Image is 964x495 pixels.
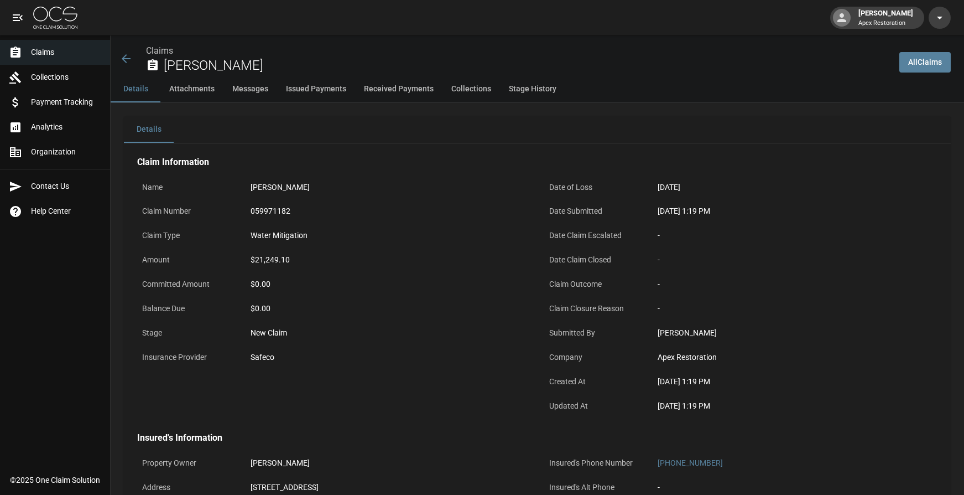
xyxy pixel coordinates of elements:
[164,58,890,74] h2: [PERSON_NAME]
[442,76,500,102] button: Collections
[251,254,290,266] div: $21,249.10
[544,225,644,246] p: Date Claim Escalated
[544,347,644,368] p: Company
[31,71,101,83] span: Collections
[544,452,644,474] p: Insured's Phone Number
[137,225,237,246] p: Claim Type
[899,52,951,73] a: AllClaims
[500,76,565,102] button: Stage History
[658,327,933,339] div: [PERSON_NAME]
[658,458,723,467] a: [PHONE_NUMBER]
[544,200,644,222] p: Date Submitted
[658,279,933,290] div: -
[658,230,933,241] div: -
[137,432,937,444] h4: Insured's Information
[277,76,355,102] button: Issued Payments
[223,76,277,102] button: Messages
[544,249,644,271] p: Date Claim Closed
[10,475,100,486] div: © 2025 One Claim Solution
[146,45,173,56] a: Claims
[137,452,237,474] p: Property Owner
[251,205,290,217] div: 059971182
[251,182,310,193] div: [PERSON_NAME]
[658,205,933,217] div: [DATE] 1:19 PM
[658,400,933,412] div: [DATE] 1:19 PM
[544,298,644,319] p: Claim Closure Reason
[160,76,223,102] button: Attachments
[33,7,77,29] img: ocs-logo-white-transparent.png
[658,182,680,193] div: [DATE]
[31,146,101,158] span: Organization
[658,254,933,266] div: -
[251,279,526,290] div: $0.00
[111,76,160,102] button: Details
[124,116,951,143] div: details tabs
[544,322,644,344] p: Submitted By
[137,322,237,344] p: Stage
[251,352,274,363] div: Safeco
[31,96,101,108] span: Payment Tracking
[7,7,29,29] button: open drawer
[858,19,913,28] p: Apex Restoration
[137,298,237,319] p: Balance Due
[124,116,174,143] button: Details
[544,395,644,417] p: Updated At
[251,327,526,339] div: New Claim
[251,482,345,493] div: [STREET_ADDRESS]
[137,177,237,198] p: Name
[658,303,933,314] div: -
[31,47,101,58] span: Claims
[137,200,237,222] p: Claim Number
[31,205,101,217] span: Help Center
[544,371,644,393] p: Created At
[658,376,933,388] div: [DATE] 1:19 PM
[854,8,918,28] div: [PERSON_NAME]
[137,274,237,295] p: Committed Amount
[31,121,101,133] span: Analytics
[251,457,310,469] div: [PERSON_NAME]
[658,482,660,493] div: -
[544,274,644,295] p: Claim Outcome
[251,303,526,314] div: $0.00
[658,352,933,363] div: Apex Restoration
[137,347,237,368] p: Insurance Provider
[146,44,890,58] nav: breadcrumb
[137,157,937,168] h4: Claim Information
[31,181,101,192] span: Contact Us
[355,76,442,102] button: Received Payments
[111,76,964,102] div: anchor tabs
[251,230,308,241] div: Water Mitigation
[137,249,237,271] p: Amount
[544,177,644,198] p: Date of Loss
